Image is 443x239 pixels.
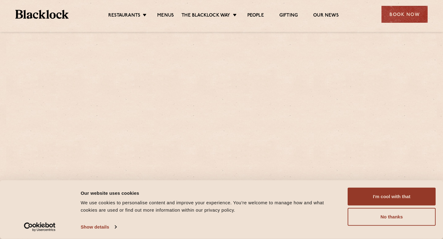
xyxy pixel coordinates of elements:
a: Show details [81,222,116,232]
div: Our website uses cookies [81,189,341,197]
a: Usercentrics Cookiebot - opens in a new window [13,222,67,232]
div: Book Now [381,6,428,23]
a: Gifting [279,13,298,19]
img: BL_Textured_Logo-footer-cropped.svg [15,10,69,19]
button: I'm cool with that [348,188,436,206]
a: Restaurants [108,13,140,19]
a: Our News [313,13,339,19]
button: No thanks [348,208,436,226]
a: The Blacklock Way [182,13,230,19]
a: Menus [157,13,174,19]
a: People [247,13,264,19]
div: We use cookies to personalise content and improve your experience. You're welcome to manage how a... [81,199,341,214]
